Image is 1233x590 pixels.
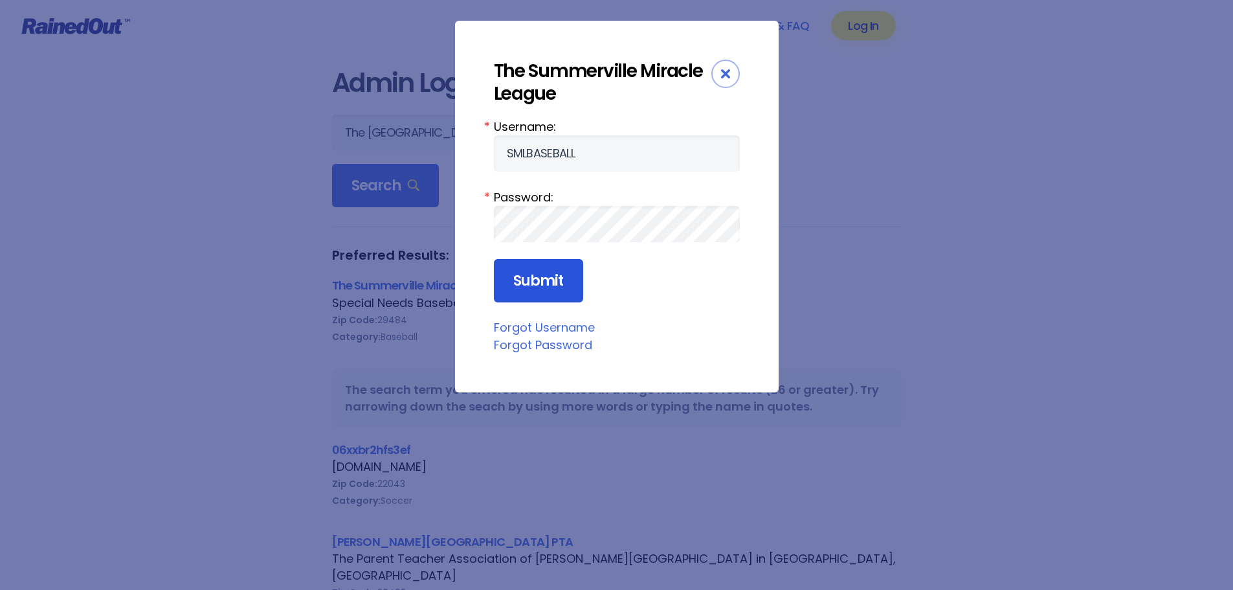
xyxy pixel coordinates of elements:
[494,259,583,303] input: Submit
[494,337,592,353] a: Forgot Password
[494,60,711,105] div: The Summerville Miracle League
[494,319,595,335] a: Forgot Username
[711,60,740,88] div: Close
[494,188,740,206] label: Password:
[494,118,740,135] label: Username:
